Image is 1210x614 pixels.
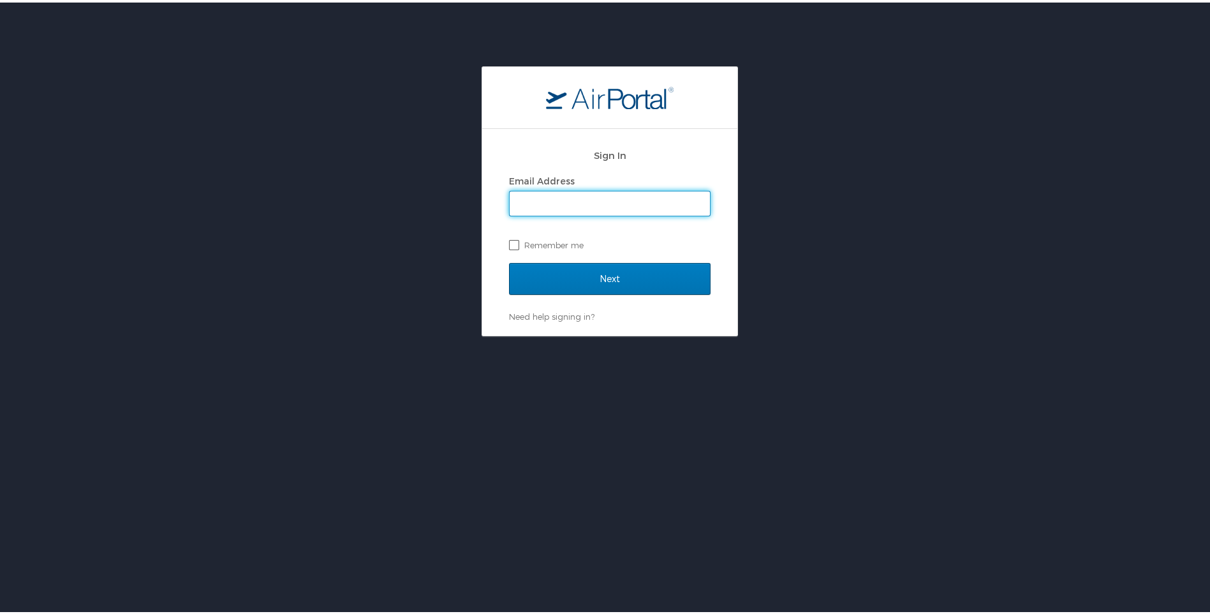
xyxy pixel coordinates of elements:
h2: Sign In [509,146,711,160]
label: Email Address [509,173,575,184]
label: Remember me [509,233,711,252]
a: Need help signing in? [509,309,594,319]
input: Next [509,260,711,292]
img: logo [546,84,674,107]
